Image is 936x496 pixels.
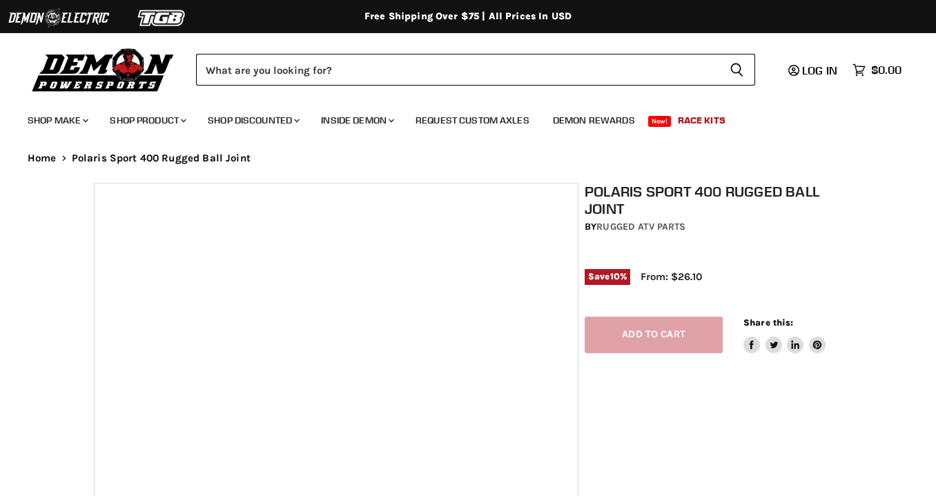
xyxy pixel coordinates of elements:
[585,269,630,284] span: Save %
[641,270,702,283] span: From: $26.10
[667,106,736,135] a: Race Kits
[543,106,645,135] a: Demon Rewards
[585,183,849,217] h1: Polaris Sport 400 Rugged Ball Joint
[596,221,685,232] a: Rugged ATV Parts
[196,54,755,86] form: Product
[743,317,793,328] span: Share this:
[802,63,837,77] span: Log in
[405,106,540,135] a: Request Custom Axles
[7,5,110,31] img: Demon Electric Logo 2
[311,106,402,135] a: Inside Demon
[871,63,901,77] span: $0.00
[610,271,620,281] span: 10
[648,116,672,127] span: New!
[99,106,195,135] a: Shop Product
[585,219,849,235] div: by
[196,54,719,86] input: Search
[72,152,251,164] span: Polaris Sport 400 Rugged Ball Joint
[197,106,308,135] a: Shop Discounted
[743,317,826,353] aside: Share this:
[110,5,214,31] img: TGB Logo 2
[28,45,179,94] img: Demon Powersports
[17,101,898,135] ul: Main menu
[17,106,97,135] a: Shop Make
[719,54,755,86] button: Search
[28,152,57,164] a: Home
[782,64,846,77] a: Log in
[846,60,908,80] a: $0.00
